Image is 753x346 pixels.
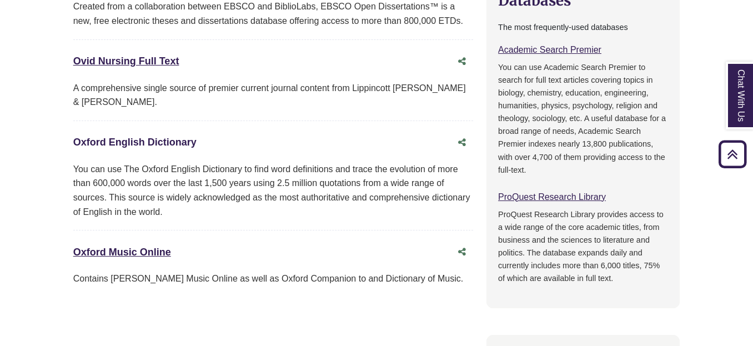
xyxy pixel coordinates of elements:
[73,247,171,258] a: Oxford Music Online
[498,45,601,54] a: Academic Search Premier
[498,61,668,176] p: You can use Academic Search Premier to search for full text articles covering topics in biology, ...
[498,21,668,34] p: The most frequently-used databases
[73,272,473,286] div: Contains [PERSON_NAME] Music Online as well as Oxford Companion to and Dictionary of Music.
[451,242,473,263] button: Share this database
[451,51,473,72] button: Share this database
[73,137,197,148] a: Oxford English Dictionary
[73,56,179,67] a: Ovid Nursing Full Text
[498,208,668,285] p: ProQuest Research Library provides access to a wide range of the core academic titles, from busin...
[73,162,473,219] div: You can use The Oxford English Dictionary to find word definitions and trace the evolution of mor...
[498,192,606,202] a: ProQuest Research Library
[73,81,473,109] div: A comprehensive single source of premier current journal content from Lippincott [PERSON_NAME] & ...
[451,132,473,153] button: Share this database
[715,147,750,162] a: Back to Top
